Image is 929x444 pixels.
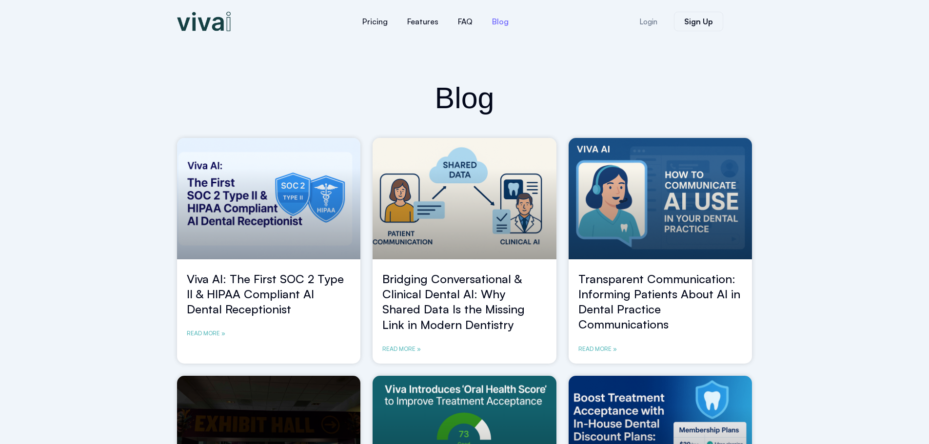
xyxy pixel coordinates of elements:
a: Sign Up [674,12,723,31]
a: Blog [482,10,518,33]
a: Login [628,12,669,31]
nav: Menu [294,10,577,33]
a: Features [397,10,448,33]
a: Pricing [353,10,397,33]
a: Read more about Viva AI: The First SOC 2 Type II & HIPAA Compliant AI Dental Receptionist [187,328,225,338]
span: Login [639,18,657,25]
a: viva ai dental receptionist soc2 and hipaa compliance [177,138,361,259]
span: Sign Up [684,18,713,25]
a: Viva AI: The First SOC 2 Type II & HIPAA Compliant AI Dental Receptionist [187,271,344,316]
a: Read more about Bridging Conversational & Clinical Dental AI: Why Shared Data Is the Missing Link... [382,344,421,354]
a: FAQ [448,10,482,33]
h2: Blog [177,79,752,117]
a: Transparent Communication: Informing Patients About AI in Dental Practice Communications [578,271,740,332]
a: Read more about Transparent Communication: Informing Patients About AI in Dental Practice Communi... [578,344,617,354]
a: Bridging Conversational & Clinical Dental AI: Why Shared Data Is the Missing Link in Modern Denti... [382,271,525,332]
